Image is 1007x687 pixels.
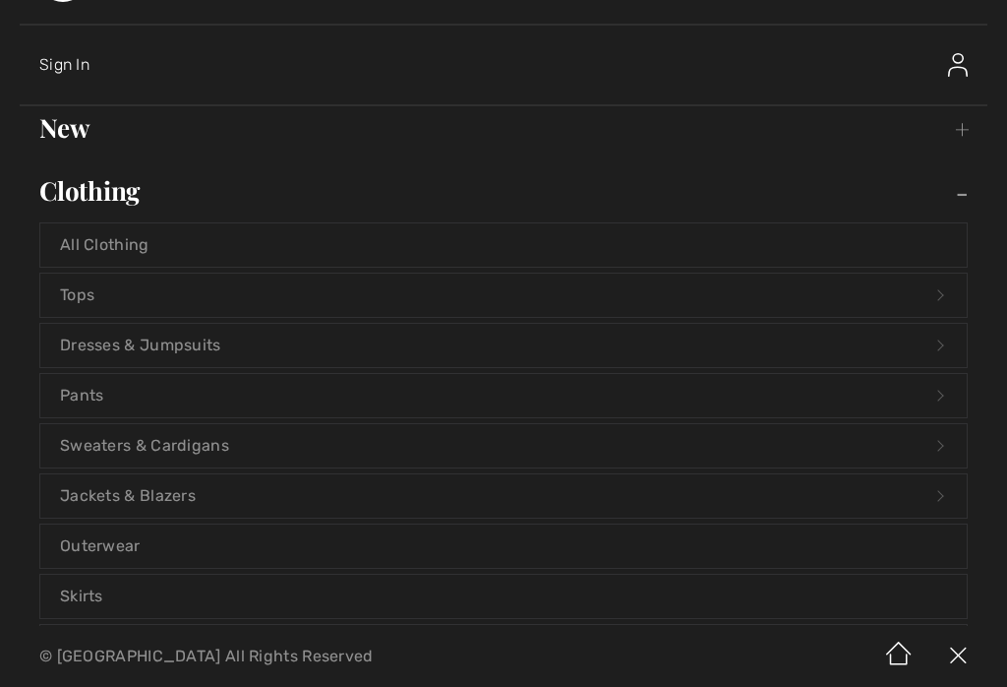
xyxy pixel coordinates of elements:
[40,474,967,518] a: Jackets & Blazers
[40,324,967,367] a: Dresses & Jumpsuits
[40,625,967,668] a: Accessories
[40,575,967,618] a: Skirts
[40,525,967,568] a: Outerwear
[39,650,592,663] p: © [GEOGRAPHIC_DATA] All Rights Reserved
[869,626,928,687] img: Home
[45,14,86,31] span: Help
[40,223,967,267] a: All Clothing
[39,55,89,74] span: Sign In
[40,374,967,417] a: Pants
[948,53,968,77] img: Sign In
[20,169,987,213] a: Clothing
[20,106,987,150] a: New
[40,274,967,317] a: Tops
[40,424,967,468] a: Sweaters & Cardigans
[928,626,987,687] img: X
